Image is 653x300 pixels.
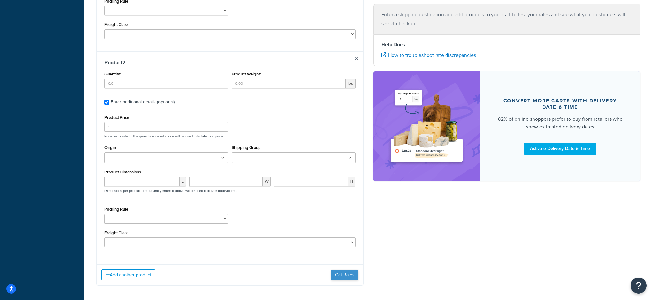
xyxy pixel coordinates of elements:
span: H [348,177,355,186]
p: Enter a shipping destination and add products to your cart to test your rates and see what your c... [381,10,632,28]
input: 0.0 [104,79,228,88]
input: Enter additional details (optional) [104,100,109,105]
label: Freight Class [104,22,128,27]
input: 0.00 [232,79,346,88]
a: How to troubleshoot rate discrepancies [381,51,476,59]
button: Open Resource Center [631,278,647,294]
p: Dimensions per product. The quantity entered above will be used calculate total volume. [103,189,237,193]
label: Packing Rule [104,207,128,212]
label: Origin [104,145,116,150]
h4: Help Docs [381,41,632,49]
img: feature-image-ddt-36eae7f7280da8017bfb280eaccd9c446f90b1fe08728e4019434db127062ab4.png [386,81,467,171]
div: 82% of online shoppers prefer to buy from retailers who show estimated delivery dates [495,115,625,131]
div: Enter additional details (optional) [111,98,175,107]
button: Get Rates [331,270,358,280]
p: Price per product. The quantity entered above will be used calculate total price. [103,134,357,138]
span: L [180,177,186,186]
label: Product Dimensions [104,170,141,174]
div: Convert more carts with delivery date & time [495,98,625,110]
label: Quantity* [104,72,121,76]
span: lbs [346,79,356,88]
span: W [263,177,271,186]
h3: Product 2 [104,59,356,66]
label: Product Weight* [232,72,261,76]
button: Add another product [101,269,155,280]
label: Freight Class [104,230,128,235]
a: Remove Item [355,57,358,60]
label: Product Price [104,115,129,120]
a: Activate Delivery Date & Time [524,143,596,155]
label: Shipping Group [232,145,261,150]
